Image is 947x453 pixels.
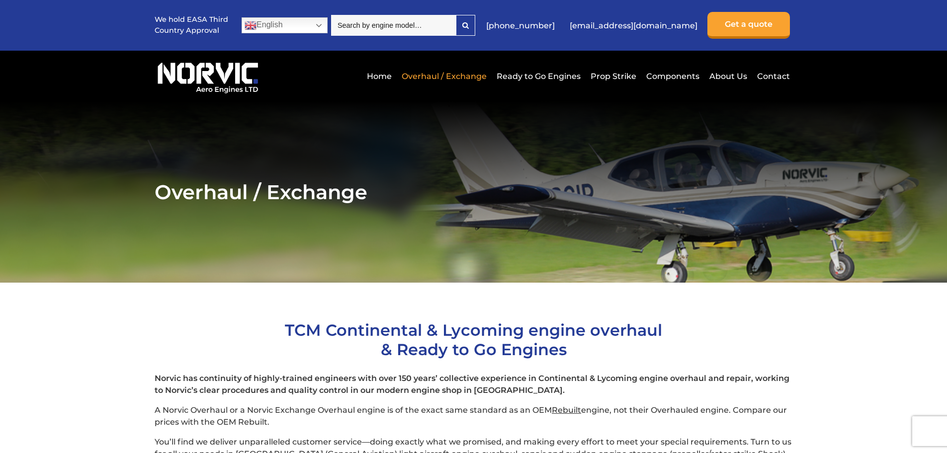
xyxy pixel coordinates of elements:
[707,12,790,39] a: Get a quote
[565,13,702,38] a: [EMAIL_ADDRESS][DOMAIN_NAME]
[155,180,792,204] h2: Overhaul / Exchange
[155,374,789,395] strong: Norvic has continuity of highly-trained engineers with over 150 years’ collective experience in C...
[155,14,229,36] p: We hold EASA Third Country Approval
[331,15,456,36] input: Search by engine model…
[644,64,702,88] a: Components
[155,58,261,94] img: Norvic Aero Engines logo
[552,405,581,415] span: Rebuilt
[707,64,750,88] a: About Us
[588,64,639,88] a: Prop Strike
[494,64,583,88] a: Ready to Go Engines
[755,64,790,88] a: Contact
[481,13,560,38] a: [PHONE_NUMBER]
[242,17,328,33] a: English
[155,404,792,428] p: A Norvic Overhaul or a Norvic Exchange Overhaul engine is of the exact same standard as an OEM en...
[285,320,662,359] span: TCM Continental & Lycoming engine overhaul & Ready to Go Engines
[399,64,489,88] a: Overhaul / Exchange
[364,64,394,88] a: Home
[245,19,257,31] img: en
